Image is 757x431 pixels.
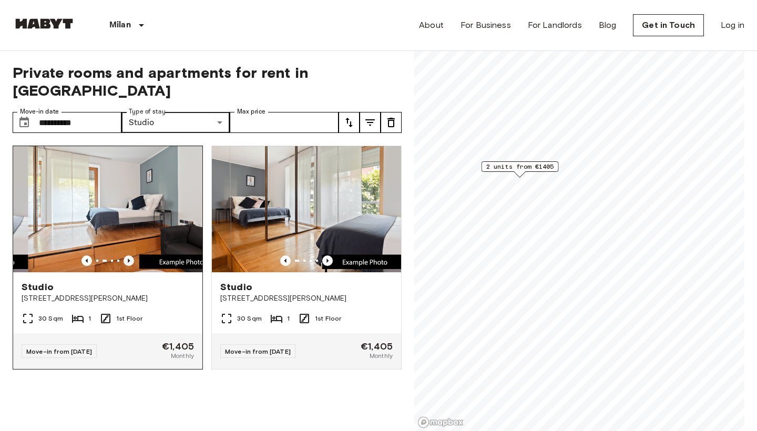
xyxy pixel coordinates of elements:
span: 1st Floor [315,314,341,323]
div: Studio [121,112,230,133]
button: Previous image [322,255,333,266]
span: 30 Sqm [237,314,262,323]
span: 1st Floor [116,314,142,323]
a: For Landlords [528,19,582,32]
img: Marketing picture of unit IT-14-001-001-01H [212,146,401,272]
span: €1,405 [162,342,194,351]
span: 30 Sqm [38,314,63,323]
a: For Business [461,19,511,32]
a: Marketing picture of unit IT-14-001-001-01HPrevious imagePrevious imageStudio[STREET_ADDRESS][PER... [211,146,402,370]
img: Habyt [13,18,76,29]
p: Milan [109,19,131,32]
a: Blog [599,19,617,32]
button: Previous image [124,255,134,266]
span: [STREET_ADDRESS][PERSON_NAME] [220,293,393,304]
span: 2 units from €1405 [486,162,554,171]
span: Move-in from [DATE] [26,347,92,355]
span: Monthly [370,351,393,361]
label: Type of stay [129,107,166,116]
label: Move-in date [20,107,59,116]
span: €1,405 [361,342,393,351]
button: Previous image [280,255,291,266]
span: Private rooms and apartments for rent in [GEOGRAPHIC_DATA] [13,64,402,99]
a: Mapbox logo [417,416,464,428]
div: Map marker [482,161,559,178]
button: Previous image [81,255,92,266]
a: Marketing picture of unit IT-14-001-002-01HMarketing picture of unit IT-14-001-002-01HPrevious im... [13,146,203,370]
span: Monthly [171,351,194,361]
a: Get in Touch [633,14,704,36]
a: About [419,19,444,32]
span: Studio [220,281,252,293]
button: tune [360,112,381,133]
span: Move-in from [DATE] [225,347,291,355]
a: Log in [721,19,744,32]
img: Marketing picture of unit IT-14-001-002-01H [28,146,218,272]
button: Choose date, selected date is 25 Sep 2025 [14,112,35,133]
span: Studio [22,281,54,293]
span: [STREET_ADDRESS][PERSON_NAME] [22,293,194,304]
label: Max price [237,107,265,116]
span: 1 [287,314,290,323]
button: tune [381,112,402,133]
button: tune [339,112,360,133]
span: 1 [88,314,91,323]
